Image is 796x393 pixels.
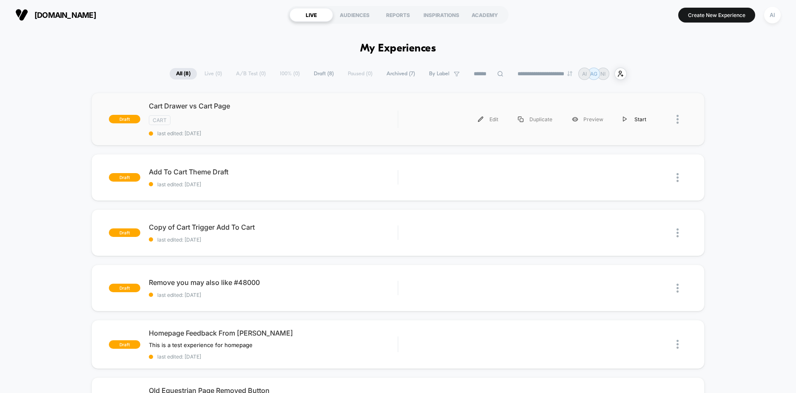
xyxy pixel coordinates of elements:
[567,71,572,76] img: end
[677,284,679,293] img: close
[149,342,253,348] span: This is a test experience for homepage
[478,117,483,122] img: menu
[623,117,627,122] img: menu
[109,115,140,123] span: draft
[376,8,420,22] div: REPORTS
[149,102,398,110] span: Cart Drawer vs Cart Page
[429,71,449,77] span: By Label
[149,130,398,137] span: last edited: [DATE]
[149,168,398,176] span: Add To Cart Theme Draft
[149,223,398,231] span: Copy of Cart Trigger Add To Cart
[678,8,755,23] button: Create New Experience
[149,115,171,125] span: CART
[468,110,508,129] div: Edit
[307,68,340,80] span: Draft ( 8 )
[149,329,398,337] span: Homepage Feedback From [PERSON_NAME]
[677,340,679,349] img: close
[508,110,562,129] div: Duplicate
[149,292,398,298] span: last edited: [DATE]
[149,353,398,360] span: last edited: [DATE]
[562,110,613,129] div: Preview
[109,284,140,292] span: draft
[333,8,376,22] div: AUDIENCES
[582,71,587,77] p: AI
[360,43,436,55] h1: My Experiences
[762,6,783,24] button: AI
[677,173,679,182] img: close
[109,228,140,237] span: draft
[613,110,656,129] div: Start
[764,7,781,23] div: AI
[149,181,398,188] span: last edited: [DATE]
[677,115,679,124] img: close
[590,71,597,77] p: AG
[170,68,197,80] span: All ( 8 )
[600,71,606,77] p: NI
[420,8,463,22] div: INSPIRATIONS
[149,236,398,243] span: last edited: [DATE]
[677,228,679,237] img: close
[518,117,523,122] img: menu
[149,278,398,287] span: Remove you may also like #48000
[109,340,140,349] span: draft
[380,68,421,80] span: Archived ( 7 )
[109,173,140,182] span: draft
[290,8,333,22] div: LIVE
[463,8,506,22] div: ACADEMY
